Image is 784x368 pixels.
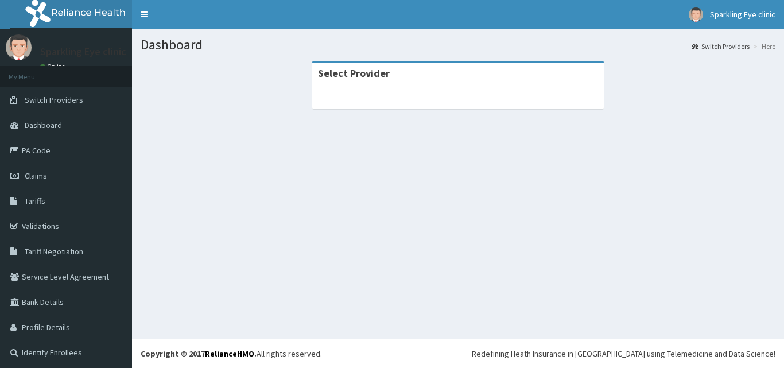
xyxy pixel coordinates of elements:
li: Here [751,41,775,51]
a: Switch Providers [692,41,750,51]
span: Tariffs [25,196,45,206]
img: User Image [689,7,703,22]
p: Sparkling Eye clinic [40,47,126,57]
a: RelianceHMO [205,348,254,359]
span: Sparkling Eye clinic [710,9,775,20]
div: Redefining Heath Insurance in [GEOGRAPHIC_DATA] using Telemedicine and Data Science! [472,348,775,359]
img: User Image [6,34,32,60]
span: Switch Providers [25,95,83,105]
span: Dashboard [25,120,62,130]
strong: Copyright © 2017 . [141,348,257,359]
span: Claims [25,171,47,181]
strong: Select Provider [318,67,390,80]
h1: Dashboard [141,37,775,52]
a: Online [40,63,68,71]
footer: All rights reserved. [132,339,784,368]
span: Tariff Negotiation [25,246,83,257]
